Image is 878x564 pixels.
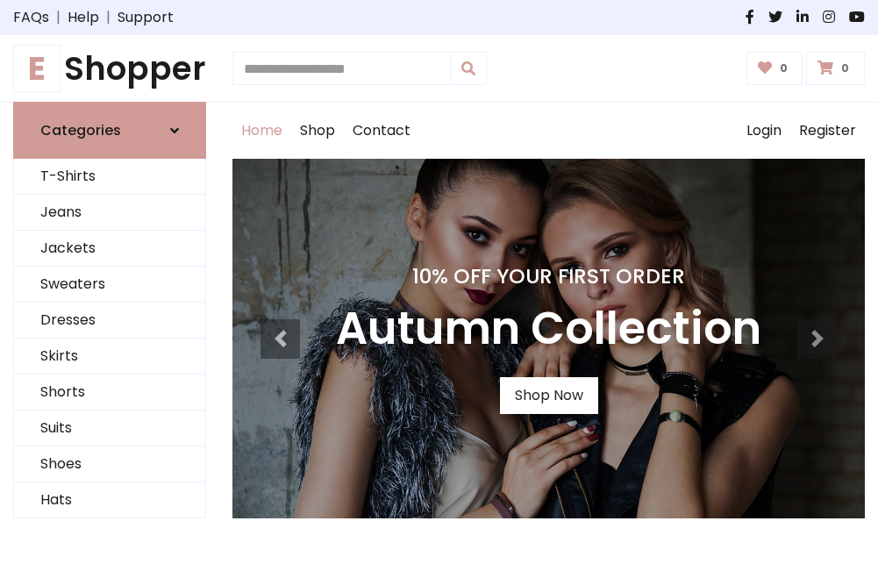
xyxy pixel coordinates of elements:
[14,482,205,518] a: Hats
[14,231,205,267] a: Jackets
[806,52,865,85] a: 0
[14,303,205,339] a: Dresses
[13,102,206,159] a: Categories
[40,122,121,139] h6: Categories
[68,7,99,28] a: Help
[344,103,419,159] a: Contact
[232,103,291,159] a: Home
[336,264,761,289] h4: 10% Off Your First Order
[49,7,68,28] span: |
[336,303,761,356] h3: Autumn Collection
[14,339,205,375] a: Skirts
[14,159,205,195] a: T-Shirts
[746,52,803,85] a: 0
[790,103,865,159] a: Register
[14,267,205,303] a: Sweaters
[14,446,205,482] a: Shoes
[775,61,792,76] span: 0
[13,49,206,88] h1: Shopper
[13,7,49,28] a: FAQs
[837,61,853,76] span: 0
[13,45,61,92] span: E
[14,195,205,231] a: Jeans
[13,49,206,88] a: EShopper
[14,411,205,446] a: Suits
[99,7,118,28] span: |
[118,7,174,28] a: Support
[738,103,790,159] a: Login
[500,377,598,414] a: Shop Now
[291,103,344,159] a: Shop
[14,375,205,411] a: Shorts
